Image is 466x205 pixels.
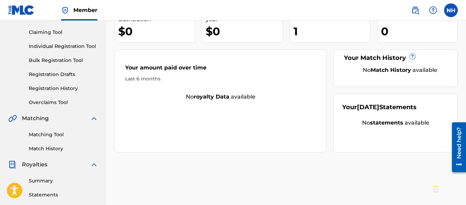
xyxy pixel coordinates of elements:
img: MLC Logo [8,5,35,15]
a: Matching Tool [29,131,98,138]
a: Match History [29,145,98,152]
img: search [411,6,419,14]
a: Registration Drafts [29,71,98,78]
strong: statements [370,119,403,126]
div: Your Statements [342,103,417,112]
a: Summary [29,177,98,184]
a: Individual Registration Tool [29,43,98,50]
a: Statements [29,191,98,198]
div: Help [426,3,440,17]
img: Royalties [8,161,16,169]
div: Drag [434,179,438,200]
div: 1 [294,24,370,39]
iframe: Chat Widget [432,172,466,205]
img: Top Rightsholder [61,6,69,14]
a: Claiming Tool [29,29,98,36]
a: Public Search [408,3,422,17]
div: Your Match History [342,53,449,63]
strong: Match History [371,67,411,73]
div: No available [115,93,326,101]
strong: royalty data [194,93,229,100]
img: help [429,6,437,14]
div: User Menu [444,3,458,17]
a: Overclaims Tool [29,99,98,106]
div: $0 [206,24,282,39]
iframe: Resource Center [447,120,466,175]
div: $0 [118,24,195,39]
span: Matching [22,114,49,123]
div: 0 [381,24,457,39]
a: Bulk Registration Tool [29,57,98,64]
span: Royalties [22,161,47,169]
span: Member [73,6,97,14]
div: Last 6 months [125,75,316,82]
img: expand [90,161,98,169]
div: Your amount paid over time [125,64,316,75]
span: ? [410,54,415,59]
img: Matching [8,114,17,123]
a: Registration History [29,85,98,92]
div: No available [351,66,449,74]
span: [DATE] [357,103,379,111]
div: No available [342,119,449,127]
img: expand [90,114,98,123]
